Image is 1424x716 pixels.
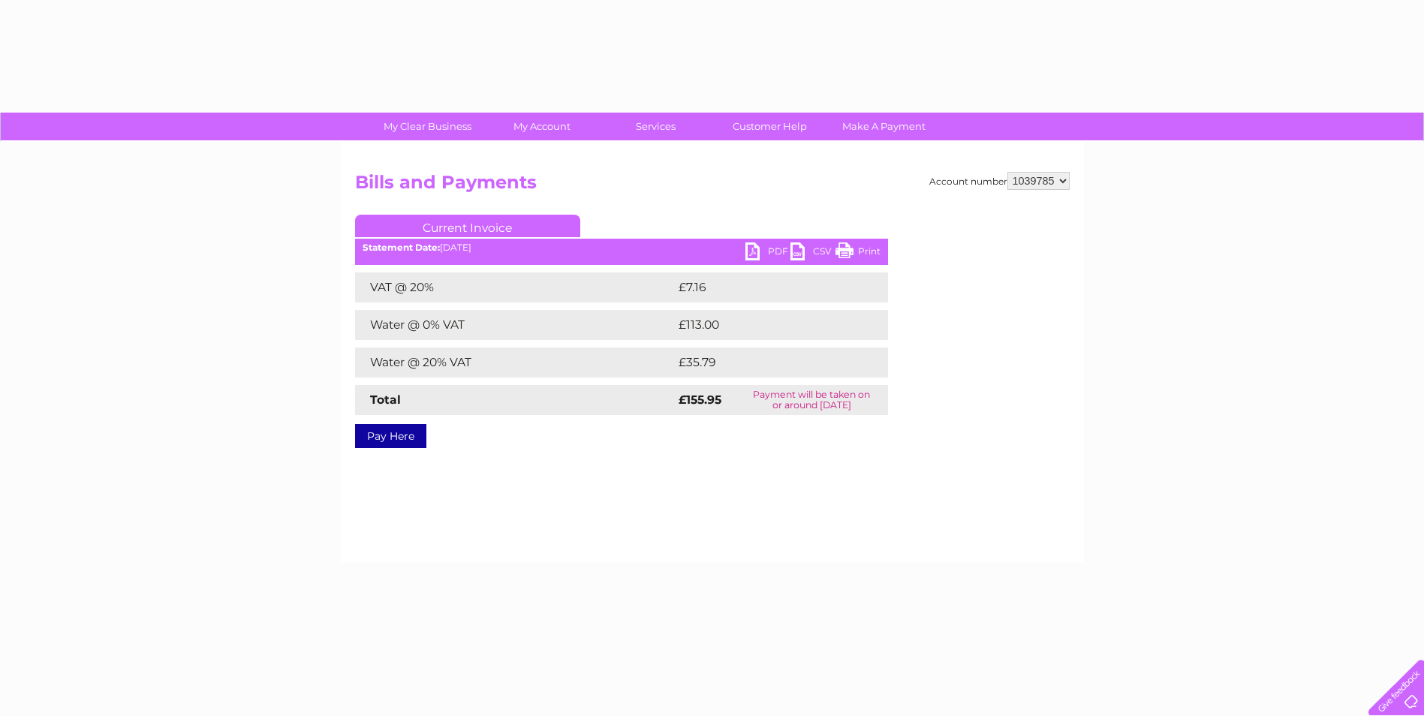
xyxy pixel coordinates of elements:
[355,242,888,253] div: [DATE]
[929,172,1070,190] div: Account number
[708,113,832,140] a: Customer Help
[370,393,401,407] strong: Total
[355,272,675,302] td: VAT @ 20%
[366,113,489,140] a: My Clear Business
[675,272,850,302] td: £7.16
[745,242,790,264] a: PDF
[363,242,440,253] b: Statement Date:
[679,393,721,407] strong: £155.95
[736,385,887,415] td: Payment will be taken on or around [DATE]
[790,242,835,264] a: CSV
[675,347,857,378] td: £35.79
[355,215,580,237] a: Current Invoice
[480,113,604,140] a: My Account
[822,113,946,140] a: Make A Payment
[835,242,881,264] a: Print
[594,113,718,140] a: Services
[355,347,675,378] td: Water @ 20% VAT
[355,424,426,448] a: Pay Here
[355,172,1070,200] h2: Bills and Payments
[675,310,860,340] td: £113.00
[355,310,675,340] td: Water @ 0% VAT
